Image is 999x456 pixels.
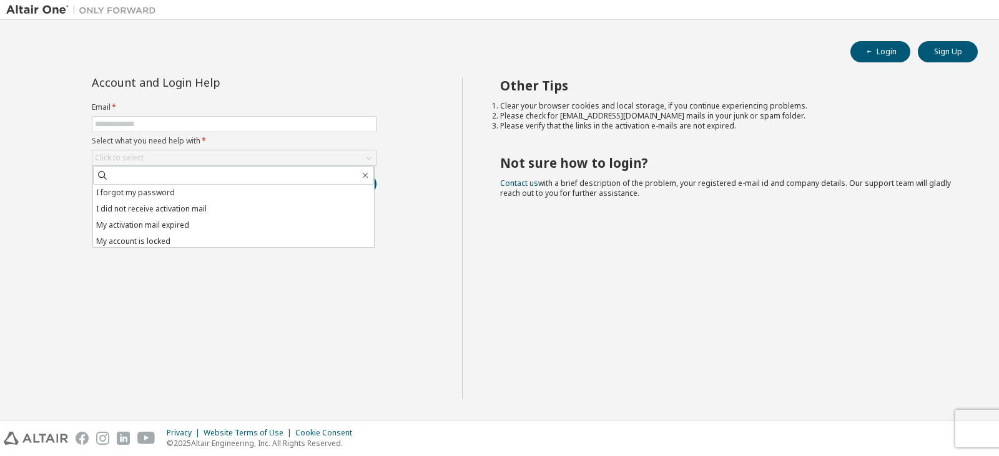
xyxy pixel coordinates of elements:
img: linkedin.svg [117,432,130,445]
li: Please verify that the links in the activation e-mails are not expired. [500,121,956,131]
div: Account and Login Help [92,77,320,87]
li: Clear your browser cookies and local storage, if you continue experiencing problems. [500,101,956,111]
div: Website Terms of Use [204,428,295,438]
img: instagram.svg [96,432,109,445]
div: Click to select [92,150,376,165]
span: with a brief description of the problem, your registered e-mail id and company details. Our suppo... [500,178,951,198]
h2: Not sure how to login? [500,155,956,171]
div: Privacy [167,428,204,438]
a: Contact us [500,178,538,188]
img: altair_logo.svg [4,432,68,445]
img: Altair One [6,4,162,16]
div: Cookie Consent [295,428,360,438]
img: youtube.svg [137,432,155,445]
li: I forgot my password [93,185,374,201]
label: Email [92,102,376,112]
label: Select what you need help with [92,136,376,146]
p: © 2025 Altair Engineering, Inc. All Rights Reserved. [167,438,360,449]
li: Please check for [EMAIL_ADDRESS][DOMAIN_NAME] mails in your junk or spam folder. [500,111,956,121]
button: Sign Up [918,41,978,62]
img: facebook.svg [76,432,89,445]
div: Click to select [95,153,144,163]
h2: Other Tips [500,77,956,94]
button: Login [850,41,910,62]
